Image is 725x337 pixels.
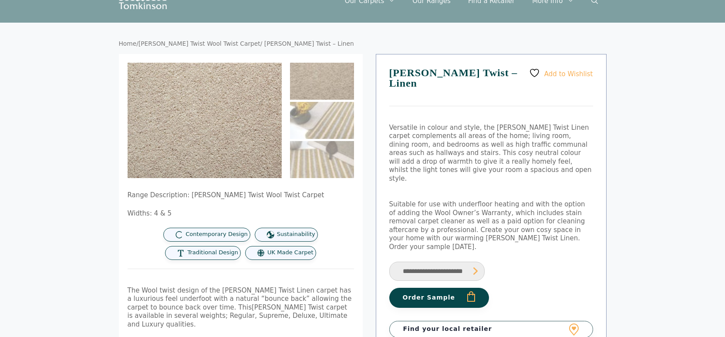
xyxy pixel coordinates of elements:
p: Versatile in colour and style, the [PERSON_NAME] Twist Linen carpet complements all areas of the ... [389,124,593,183]
a: Home [119,40,137,47]
a: [PERSON_NAME] Twist Wool Twist Carpet [138,40,260,47]
nav: Breadcrumb [119,40,607,48]
span: Sustainability [277,231,315,238]
span: Contemporary Design [185,231,248,238]
p: Widths: 4 & 5 [128,209,354,218]
span: Traditional Design [187,249,238,256]
span: Add to Wishlist [544,70,593,78]
span: [PERSON_NAME] Twist carpet is available in several weights; Regular, Supreme, Deluxe, Ultimate an... [128,303,347,328]
a: Add to Wishlist [529,67,593,78]
img: Tomkinson Twist - Linen - Image 2 [290,102,354,139]
button: Order Sample [389,288,489,308]
h1: [PERSON_NAME] Twist – Linen [389,67,593,106]
span: UK Made Carpet [267,249,313,256]
p: Suitable for use with underfloor heating and with the option of adding the Wool Owner’s Warranty,... [389,200,593,251]
p: Range Description: [PERSON_NAME] Twist Wool Twist Carpet [128,191,354,200]
p: The Wool twist design of the [PERSON_NAME] Twist Linen carpet has a luxurious feel underfoot with... [128,286,354,329]
img: Tomkinson Twist - Linen - Image 3 [290,141,354,178]
img: Tomkinson Twist - Linen [290,63,354,100]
